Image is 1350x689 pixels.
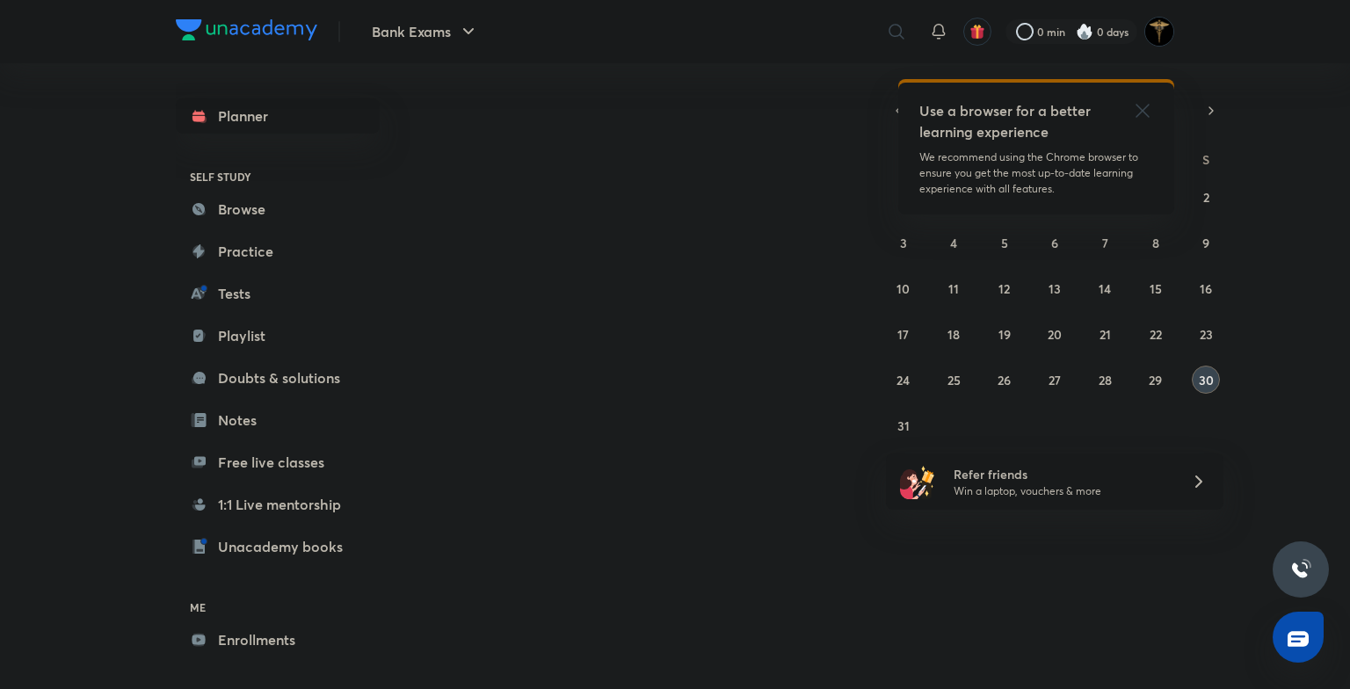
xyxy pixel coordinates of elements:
[1099,280,1111,297] abbr: August 14, 2025
[889,411,918,439] button: August 31, 2025
[1041,274,1069,302] button: August 13, 2025
[889,274,918,302] button: August 10, 2025
[1199,372,1214,388] abbr: August 30, 2025
[1091,366,1119,394] button: August 28, 2025
[1049,372,1061,388] abbr: August 27, 2025
[889,320,918,348] button: August 17, 2025
[919,149,1153,197] p: We recommend using the Chrome browser to ensure you get the most up-to-date learning experience w...
[896,280,910,297] abbr: August 10, 2025
[954,465,1170,483] h6: Refer friends
[1076,23,1093,40] img: streak
[991,228,1019,257] button: August 5, 2025
[889,228,918,257] button: August 3, 2025
[1001,235,1008,251] abbr: August 5, 2025
[940,320,968,348] button: August 18, 2025
[947,372,961,388] abbr: August 25, 2025
[940,366,968,394] button: August 25, 2025
[176,592,380,622] h6: ME
[1142,228,1170,257] button: August 8, 2025
[176,360,380,395] a: Doubts & solutions
[176,403,380,438] a: Notes
[1041,320,1069,348] button: August 20, 2025
[1192,320,1220,348] button: August 23, 2025
[176,318,380,353] a: Playlist
[1192,183,1220,211] button: August 2, 2025
[954,483,1170,499] p: Win a laptop, vouchers & more
[1099,372,1112,388] abbr: August 28, 2025
[1150,280,1162,297] abbr: August 15, 2025
[1192,228,1220,257] button: August 9, 2025
[176,192,380,227] a: Browse
[176,98,380,134] a: Planner
[1150,326,1162,343] abbr: August 22, 2025
[1048,326,1062,343] abbr: August 20, 2025
[948,280,959,297] abbr: August 11, 2025
[1144,17,1174,47] img: Aravind
[947,326,960,343] abbr: August 18, 2025
[176,276,380,311] a: Tests
[1091,274,1119,302] button: August 14, 2025
[1041,228,1069,257] button: August 6, 2025
[1192,274,1220,302] button: August 16, 2025
[991,366,1019,394] button: August 26, 2025
[1051,235,1058,251] abbr: August 6, 2025
[176,445,380,480] a: Free live classes
[998,326,1011,343] abbr: August 19, 2025
[1152,235,1159,251] abbr: August 8, 2025
[889,366,918,394] button: August 24, 2025
[1100,326,1111,343] abbr: August 21, 2025
[991,274,1019,302] button: August 12, 2025
[940,228,968,257] button: August 4, 2025
[963,18,991,46] button: avatar
[176,234,380,269] a: Practice
[1202,235,1209,251] abbr: August 9, 2025
[1200,326,1213,343] abbr: August 23, 2025
[998,280,1010,297] abbr: August 12, 2025
[176,162,380,192] h6: SELF STUDY
[1200,280,1212,297] abbr: August 16, 2025
[1049,280,1061,297] abbr: August 13, 2025
[969,24,985,40] img: avatar
[1203,189,1209,206] abbr: August 2, 2025
[1192,366,1220,394] button: August 30, 2025
[176,19,317,40] img: Company Logo
[1142,274,1170,302] button: August 15, 2025
[1041,366,1069,394] button: August 27, 2025
[176,529,380,564] a: Unacademy books
[900,235,907,251] abbr: August 3, 2025
[991,320,1019,348] button: August 19, 2025
[1091,320,1119,348] button: August 21, 2025
[1102,235,1108,251] abbr: August 7, 2025
[998,372,1011,388] abbr: August 26, 2025
[1149,372,1162,388] abbr: August 29, 2025
[1202,151,1209,168] abbr: Saturday
[176,487,380,522] a: 1:1 Live mentorship
[919,100,1094,142] h5: Use a browser for a better learning experience
[940,274,968,302] button: August 11, 2025
[896,372,910,388] abbr: August 24, 2025
[897,417,910,434] abbr: August 31, 2025
[1142,366,1170,394] button: August 29, 2025
[950,235,957,251] abbr: August 4, 2025
[1091,228,1119,257] button: August 7, 2025
[900,464,935,499] img: referral
[361,14,490,49] button: Bank Exams
[1142,320,1170,348] button: August 22, 2025
[176,19,317,45] a: Company Logo
[176,622,380,657] a: Enrollments
[897,326,909,343] abbr: August 17, 2025
[1290,559,1311,580] img: ttu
